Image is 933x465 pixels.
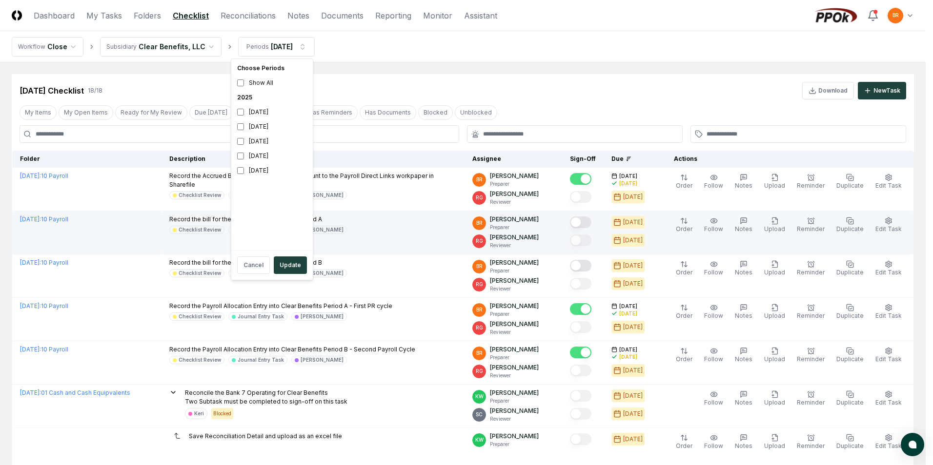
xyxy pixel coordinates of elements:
[704,355,723,363] span: Follow
[490,198,539,206] p: Reviewer
[570,408,591,420] button: Mark complete
[490,320,539,329] p: [PERSON_NAME]
[570,433,591,445] button: Mark complete
[490,242,539,249] p: Reviewer
[570,303,591,315] button: Mark complete
[179,313,221,320] div: Checklist Review
[735,442,752,449] span: Notes
[18,42,45,51] div: Workflow
[475,393,484,400] span: KW
[490,388,539,397] p: [PERSON_NAME]
[185,388,347,406] p: Reconcile the Bank 7 Operating for Clear Benefits Two Subtask must be completed to sign-off on th...
[623,391,643,400] div: [DATE]
[490,345,539,354] p: [PERSON_NAME]
[134,10,161,21] a: Folders
[490,310,539,318] p: Preparer
[274,256,307,274] button: Update
[86,10,122,21] a: My Tasks
[735,269,752,276] span: Notes
[490,354,539,361] p: Preparer
[490,441,539,448] p: Preparer
[34,10,75,21] a: Dashboard
[802,82,854,99] button: Download
[623,193,643,201] div: [DATE]
[623,236,643,245] div: [DATE]
[797,355,825,363] span: Reminder
[179,356,221,364] div: Checklist Review
[20,302,68,310] a: 10 Payroll
[476,281,483,288] span: RG
[623,218,643,227] div: [DATE]
[476,176,483,183] span: BR
[115,105,187,120] button: Ready for My Review
[179,270,221,277] div: Checklist Review
[704,399,723,406] span: Follow
[233,76,311,90] div: Show All
[875,225,902,232] span: Edit Task
[619,303,637,310] span: [DATE]
[611,155,650,163] div: Due
[764,442,785,449] span: Upload
[321,10,364,21] a: Documents
[836,269,864,276] span: Duplicate
[20,259,41,266] span: [DATE] :
[246,42,269,51] div: Periods
[303,105,358,120] button: Has Reminders
[476,324,483,331] span: RG
[476,306,483,313] span: BR
[797,442,825,449] span: Reminder
[233,61,311,76] div: Choose Periods
[455,105,497,120] button: Unblocked
[20,346,41,353] span: [DATE] :
[490,215,539,224] p: [PERSON_NAME]
[423,10,452,21] a: Monitor
[12,10,22,20] img: Logo
[211,408,233,419] div: Blocked
[676,355,692,363] span: Order
[59,105,113,120] button: My Open Items
[271,41,293,52] div: [DATE]
[490,258,539,267] p: [PERSON_NAME]
[238,313,284,320] div: Journal Entry Task
[20,215,68,223] a: 10 Payroll
[12,151,162,168] th: Folder
[233,105,311,119] div: [DATE]
[570,234,591,246] button: Mark complete
[797,312,825,319] span: Reminder
[490,407,539,415] p: [PERSON_NAME]
[189,432,342,441] p: Save Reconciliation Detail and upload as an excel file
[169,345,415,354] p: Record the Payroll Allocation Entry into Clear Benefits Period B - Second Payroll Cycle
[20,105,57,120] button: My Items
[233,119,311,134] div: [DATE]
[875,312,902,319] span: Edit Task
[20,389,41,396] span: [DATE] :
[764,399,785,406] span: Upload
[704,225,723,232] span: Follow
[490,190,539,198] p: [PERSON_NAME]
[221,10,276,21] a: Reconciliations
[301,270,344,277] div: [PERSON_NAME]
[179,192,221,199] div: Checklist Review
[287,10,309,21] a: Notes
[619,173,637,180] span: [DATE]
[666,155,906,163] div: Actions
[490,372,539,379] p: Reviewer
[797,269,825,276] span: Reminder
[490,363,539,372] p: [PERSON_NAME]
[301,313,344,320] div: [PERSON_NAME]
[704,182,723,189] span: Follow
[233,134,311,149] div: [DATE]
[570,216,591,228] button: Mark complete
[12,37,315,57] nav: breadcrumb
[619,346,637,353] span: [DATE]
[490,233,539,242] p: [PERSON_NAME]
[233,149,311,163] div: [DATE]
[490,285,539,292] p: Reviewer
[475,436,484,444] span: KW
[797,225,825,232] span: Reminder
[676,442,692,449] span: Order
[812,8,859,23] img: PPOk logo
[619,180,637,187] div: [DATE]
[20,259,68,266] a: 10 Payroll
[735,182,752,189] span: Notes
